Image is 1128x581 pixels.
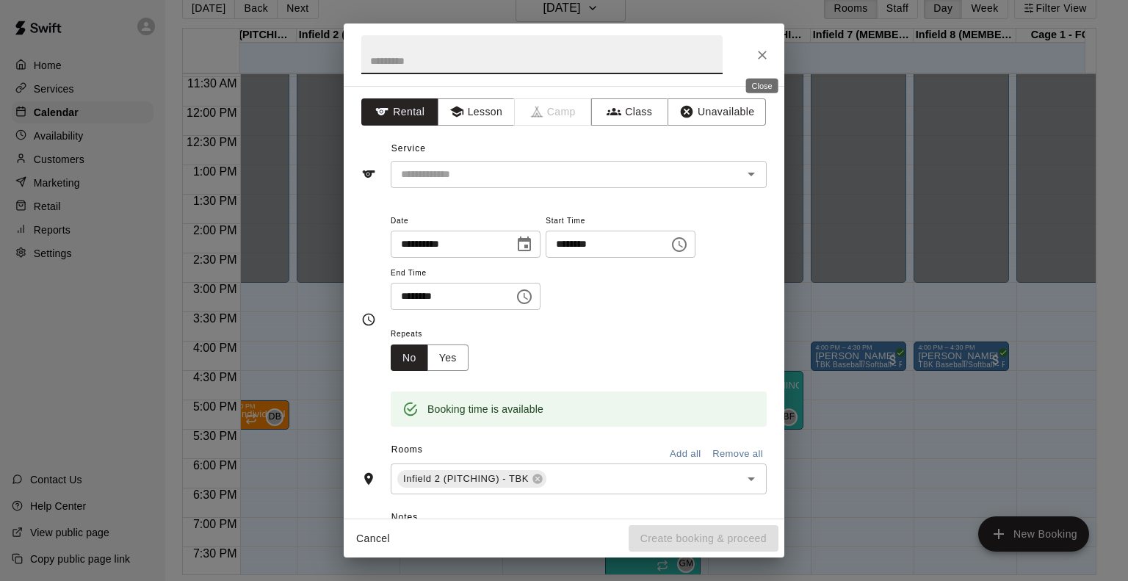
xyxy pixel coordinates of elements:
[350,525,397,552] button: Cancel
[515,98,592,126] span: Camps can only be created in the Services page
[361,98,438,126] button: Rental
[391,143,426,154] span: Service
[749,42,775,68] button: Close
[391,264,540,284] span: End Time
[510,230,539,259] button: Choose date, selected date is Oct 15, 2025
[391,212,540,231] span: Date
[438,98,515,126] button: Lesson
[391,344,469,372] div: outlined button group
[391,444,423,455] span: Rooms
[427,344,469,372] button: Yes
[741,469,762,489] button: Open
[397,472,535,486] span: Infield 2 (PITCHING) - TBK
[546,212,695,231] span: Start Time
[391,344,428,372] button: No
[427,396,543,422] div: Booking time is available
[397,470,546,488] div: Infield 2 (PITCHING) - TBK
[665,230,694,259] button: Choose time, selected time is 3:45 PM
[746,79,778,93] div: Close
[741,164,762,184] button: Open
[361,312,376,327] svg: Timing
[391,506,767,530] span: Notes
[391,325,480,344] span: Repeats
[591,98,668,126] button: Class
[668,98,766,126] button: Unavailable
[662,443,709,466] button: Add all
[361,472,376,486] svg: Rooms
[510,282,539,311] button: Choose time, selected time is 4:15 PM
[709,443,767,466] button: Remove all
[361,167,376,181] svg: Service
